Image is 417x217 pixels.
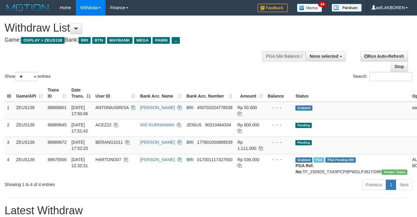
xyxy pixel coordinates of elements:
span: [DATE] 17:52:20 [71,140,88,151]
span: Grabbed [295,157,312,163]
div: - - - [268,122,291,128]
div: - - - [268,139,291,145]
span: [DATE] 12:32:31 [71,157,88,168]
div: PGA Site Balance / [262,51,306,61]
h1: Withdraw List [5,22,272,34]
b: PGA Ref. No: [295,163,314,174]
span: OXPLAY > ZEUS138 [21,37,65,44]
span: Vendor URL: https://trx31.1velocity.biz [382,170,407,175]
a: [PERSON_NAME] [140,140,175,145]
a: [PERSON_NAME] [140,105,175,110]
th: Game/API: activate to sort column ascending [14,84,45,102]
a: Previous [362,180,386,190]
th: Bank Acc. Number: activate to sort column ascending [184,84,235,102]
td: 2 [5,119,14,136]
input: Search: [369,72,412,81]
h1: Latest Withdraw [5,205,412,217]
span: HARTONO07 [96,157,121,162]
td: 1 [5,102,14,119]
span: Copy 450701024776538 to clipboard [197,105,233,110]
span: ... [172,37,180,44]
a: 1 [386,180,396,190]
td: TF_250929_TXA9PCP8PWGLPJ61YD9R [293,154,410,177]
th: Status [293,84,410,102]
span: 34 [318,2,326,7]
span: ANTONIUSRESA [96,105,129,110]
span: PANIN [153,37,170,44]
span: MAYBANK [107,37,133,44]
span: Copy 017001117327500 to clipboard [197,157,233,162]
th: Balance [265,84,293,102]
span: Marked by aaftrukkakada [314,157,324,163]
td: ZEUS138 [14,102,45,119]
th: ID [5,84,14,102]
label: Search: [353,72,412,81]
div: Showing 1 to 4 of 4 entries [5,179,169,188]
span: Rp 50.000 [237,105,257,110]
div: - - - [268,157,291,163]
span: 88889672 [48,140,66,145]
span: BRI [187,157,193,162]
td: 3 [5,136,14,154]
a: Next [396,180,412,190]
th: Bank Acc. Name: activate to sort column ascending [138,84,184,102]
img: MOTION_logo.png [5,3,51,12]
span: JENIUS [187,122,202,127]
span: PGA Pending [325,157,356,163]
a: [PERSON_NAME] [140,157,175,162]
img: Feedback.jpg [257,4,288,12]
th: User ID: activate to sort column ascending [93,84,138,102]
span: 88889601 [48,105,66,110]
span: 88889645 [48,122,66,127]
span: BRI [187,105,193,110]
select: Showentries [15,72,38,81]
span: Grabbed [295,105,312,111]
span: Copy 90310464334 to clipboard [205,122,231,127]
span: None selected [310,54,338,59]
span: Rp 600.000 [237,122,259,127]
span: Pending [295,123,312,128]
span: BTN [92,37,106,44]
th: Amount: activate to sort column ascending [235,84,265,102]
td: ZEUS138 [14,154,45,177]
span: [DATE] 17:51:42 [71,122,88,133]
img: panduan.png [331,4,362,12]
div: - - - [268,105,291,111]
span: BRI [79,37,90,44]
th: Trans ID: activate to sort column ascending [45,84,69,102]
span: BERANG1011 [96,140,123,145]
span: Rp 536.000 [237,157,259,162]
span: ACEZ22 [96,122,112,127]
span: MEGA [134,37,151,44]
label: Show entries [5,72,51,81]
td: ZEUS138 [14,136,45,154]
span: [DATE] 17:50:46 [71,105,88,116]
a: Run Auto-Refresh [360,51,408,61]
span: Rp 1.111.000 [237,140,256,151]
td: ZEUS138 [14,119,45,136]
span: BRI [187,140,193,145]
span: 88675500 [48,157,66,162]
button: None selected [306,51,346,61]
span: Copy 177601000889539 to clipboard [197,140,233,145]
th: Date Trans.: activate to sort column descending [69,84,93,102]
h4: Game: Bank: [5,37,272,43]
a: RIO KURNIAWAN [140,122,174,127]
td: 4 [5,154,14,177]
span: Pending [295,140,312,145]
a: Stop [391,61,408,72]
img: Button%20Memo.svg [297,4,322,12]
